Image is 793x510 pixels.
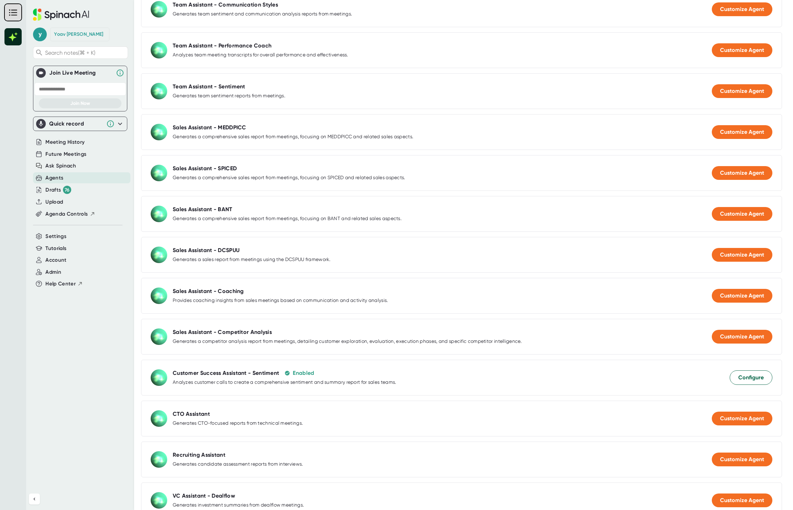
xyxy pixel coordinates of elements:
div: Join Live Meeting [49,69,112,76]
button: Customize Agent [712,2,772,16]
div: Generates team sentiment and communication analysis reports from meetings. [173,11,352,17]
button: Configure [730,370,772,385]
div: Sales Assistant - MEDDPICC [173,124,246,131]
div: Generates team sentiment reports from meetings. [173,93,285,99]
div: Customer Success Assistant - Sentiment [173,370,279,377]
img: Sales Assistant - Competitor Analysis [151,328,167,345]
div: Sales Assistant - BANT [173,206,233,213]
button: Collapse sidebar [29,493,40,504]
span: Customize Agent [720,210,764,217]
button: Customize Agent [712,248,772,262]
div: Generates a competitor analysis report from meetings, detailing customer exploration, evaluation,... [173,338,522,345]
img: Team Assistant - Sentiment [151,83,167,99]
button: Settings [45,232,66,240]
button: Customize Agent [712,289,772,303]
img: Sales Assistant - BANT [151,206,167,222]
div: Generates investment summaries from dealflow meetings. [173,502,304,508]
button: Upload [45,198,63,206]
button: Customize Agent [712,330,772,344]
button: Help Center [45,280,83,288]
button: Ask Spinach [45,162,76,170]
div: Provides coaching insights from sales meetings based on communication and activity analysis. [173,297,388,304]
div: Generates CTO-focused reports from technical meetings. [173,420,303,426]
button: Agenda Controls [45,210,95,218]
div: Team Assistant - Sentiment [173,83,245,90]
div: Generates candidate assessment reports from interviews. [173,461,303,467]
span: Customize Agent [720,129,764,135]
button: Tutorials [45,245,66,252]
span: Agenda Controls [45,210,88,218]
span: Search notes (⌘ + K) [45,50,126,56]
span: Customize Agent [720,497,764,503]
div: Analyzes team meeting transcripts for overall performance and effectiveness. [173,52,348,58]
button: Admin [45,268,61,276]
button: Customize Agent [712,493,772,507]
img: Sales Assistant - DCSPUU [151,247,167,263]
span: Help Center [45,280,76,288]
img: Team Assistant - Performance Coach [151,42,167,58]
img: Join Live Meeting [37,69,44,76]
img: Sales Assistant - SPICED [151,165,167,181]
div: Yoav Grossman [54,31,103,37]
div: Sales Assistant - Competitor Analysis [173,329,272,336]
span: Configure [738,373,764,382]
span: y [33,28,47,41]
img: Recruiting Assistant [151,451,167,468]
button: Drafts 76 [45,186,71,194]
span: Customize Agent [720,415,764,422]
img: Team Assistant - Communication Styles [151,1,167,18]
img: Sales Assistant - MEDDPICC [151,124,167,140]
div: 76 [63,186,71,194]
button: Customize Agent [712,43,772,57]
div: Recruiting Assistant [173,452,225,458]
div: VC Assistant - Dealflow [173,492,235,499]
div: Sales Assistant - DCSPUU [173,247,239,254]
button: Agents [45,174,63,182]
span: Customize Agent [720,456,764,463]
img: VC Assistant - Dealflow [151,492,167,509]
div: Generates a comprehensive sales report from meetings, focusing on SPICED and related sales aspects. [173,175,405,181]
img: Customer Success Assistant - Sentiment [151,369,167,386]
button: Join Now [39,98,121,108]
div: Team Assistant - Performance Coach [173,42,271,49]
button: Meeting History [45,138,85,146]
button: Account [45,256,66,264]
span: Customize Agent [720,170,764,176]
div: Team Assistant - Communication Styles [173,1,278,8]
button: Future Meetings [45,150,86,158]
button: Customize Agent [712,453,772,466]
span: Customize Agent [720,6,764,12]
span: Customize Agent [720,47,764,53]
span: Customize Agent [720,251,764,258]
span: Customize Agent [720,292,764,299]
div: Sales Assistant - Coaching [173,288,244,295]
span: Customize Agent [720,88,764,94]
div: Drafts [45,186,71,194]
div: Generates a sales report from meetings using the DCSPUU framework. [173,257,331,263]
div: Sales Assistant - SPICED [173,165,237,172]
div: CTO Assistant [173,411,210,417]
div: Quick record [49,120,103,127]
img: Sales Assistant - Coaching [151,287,167,304]
span: Join Now [70,100,90,106]
div: Generates a comprehensive sales report from meetings, focusing on MEDDPICC and related sales aspe... [173,134,413,140]
div: Analyzes customer calls to create a comprehensive sentiment and summary report for sales teams. [173,379,396,386]
button: Customize Agent [712,84,772,98]
div: Enabled [293,370,314,377]
div: Generates a comprehensive sales report from meetings, focusing on BANT and related sales aspects. [173,216,401,222]
button: Customize Agent [712,125,772,139]
span: Customize Agent [720,333,764,340]
img: CTO Assistant [151,410,167,427]
button: Customize Agent [712,412,772,425]
button: Customize Agent [712,207,772,221]
div: Quick record [36,117,124,131]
